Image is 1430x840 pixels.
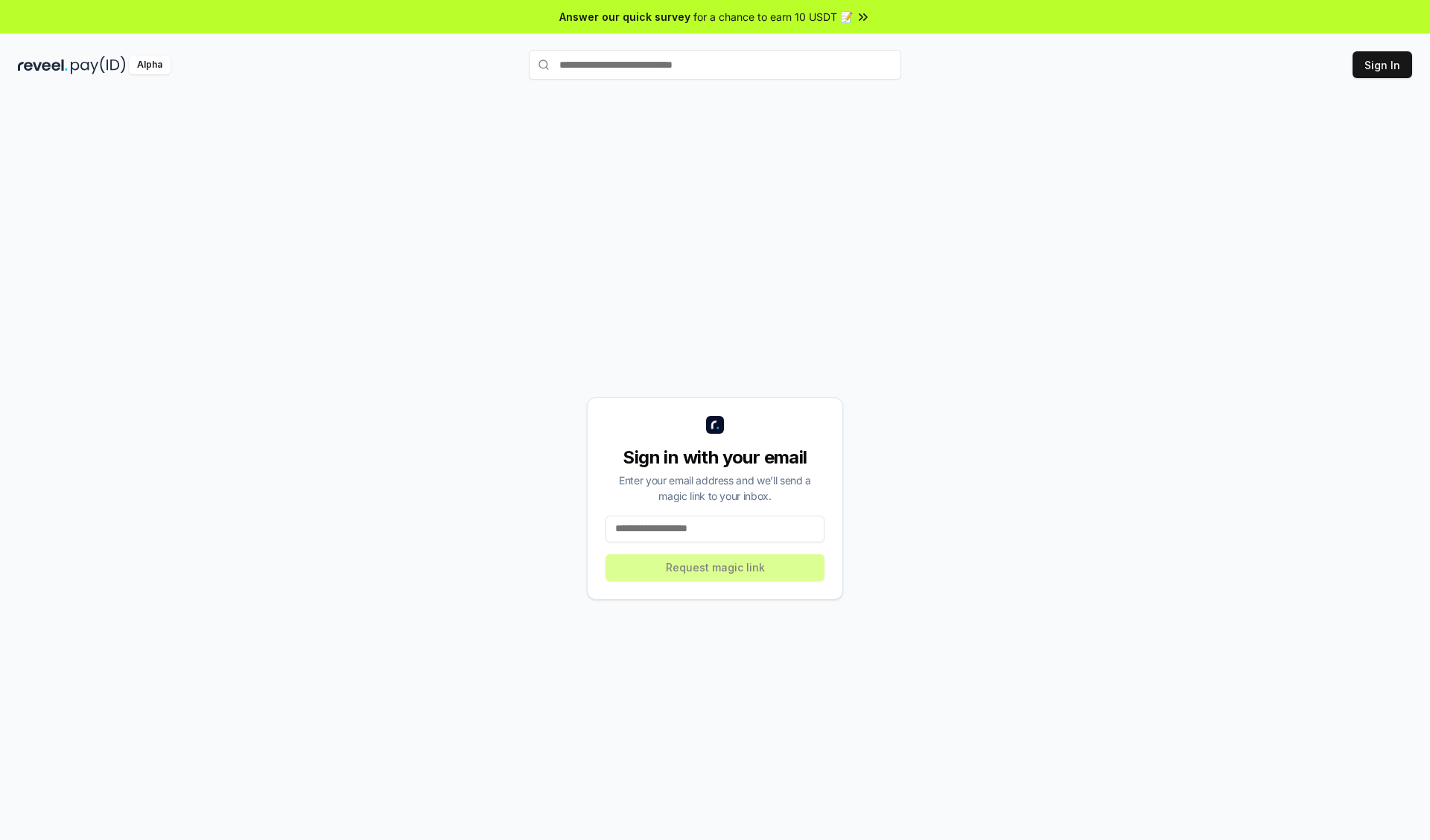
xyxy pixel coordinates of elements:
img: logo_small [706,416,724,434]
button: Sign In [1353,51,1412,78]
img: pay_id [71,56,126,74]
span: for a chance to earn 10 USDT 📝 [693,9,853,25]
img: reveel_dark [18,56,68,74]
div: Enter your email address and we’ll send a magic link to your inbox. [606,472,824,504]
div: Sign in with your email [606,446,824,469]
div: Alpha [129,56,171,74]
span: Answer our quick survey [559,9,690,25]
